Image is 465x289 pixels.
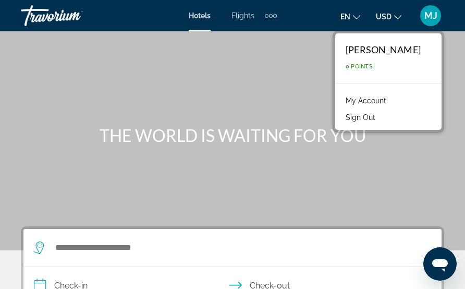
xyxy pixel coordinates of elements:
button: Change language [340,9,360,24]
button: Sign Out [340,111,381,124]
div: [PERSON_NAME] [346,44,421,55]
span: en [340,13,350,21]
a: My Account [340,94,391,107]
a: Hotels [189,11,211,20]
a: Flights [231,11,254,20]
iframe: Button to launch messaging window [423,247,457,281]
button: User Menu [417,5,444,27]
span: USD [376,13,391,21]
h1: THE WORLD IS WAITING FOR YOU [37,125,428,146]
input: Search hotel destination [54,240,415,256]
button: Extra navigation items [265,7,277,24]
a: Travorium [21,2,125,29]
span: MJ [424,10,437,21]
span: 0 Points [346,63,373,70]
button: Change currency [376,9,401,24]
